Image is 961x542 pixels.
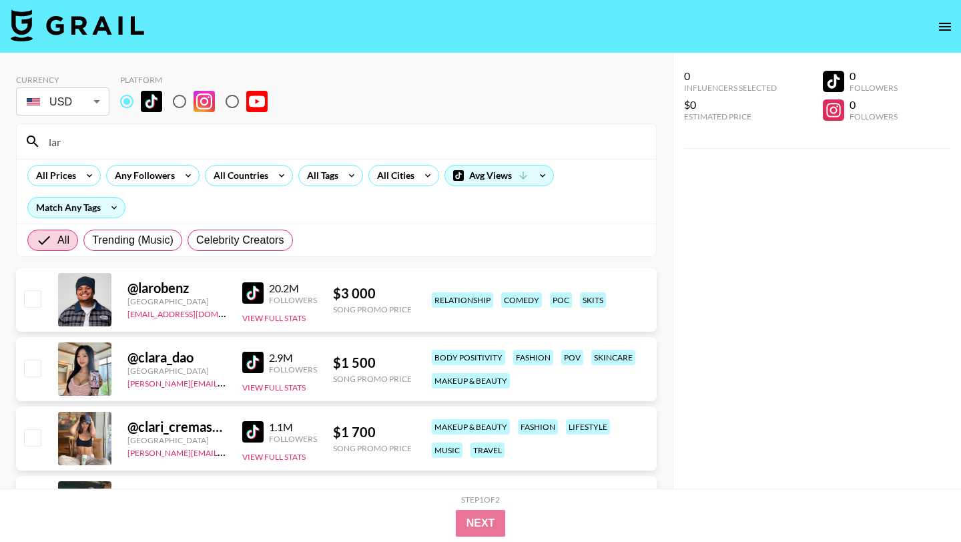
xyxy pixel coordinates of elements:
[127,280,226,296] div: @ larobenz
[127,445,325,458] a: [PERSON_NAME][EMAIL_ADDRESS][DOMAIN_NAME]
[513,350,553,365] div: fashion
[580,292,606,308] div: skits
[369,166,417,186] div: All Cities
[107,166,178,186] div: Any Followers
[269,295,317,305] div: Followers
[127,435,226,445] div: [GEOGRAPHIC_DATA]
[242,421,264,443] img: TikTok
[242,452,306,462] button: View Full Stats
[127,296,226,306] div: [GEOGRAPHIC_DATA]
[127,349,226,366] div: @ clara_dao
[194,91,215,112] img: Instagram
[518,419,558,435] div: fashion
[432,419,510,435] div: makeup & beauty
[850,98,898,111] div: 0
[120,75,278,85] div: Platform
[684,83,777,93] div: Influencers Selected
[333,354,412,371] div: $ 1 500
[566,419,610,435] div: lifestyle
[333,304,412,314] div: Song Promo Price
[550,292,572,308] div: poc
[242,352,264,373] img: TikTok
[242,313,306,323] button: View Full Stats
[456,510,506,537] button: Next
[242,282,264,304] img: TikTok
[269,421,317,434] div: 1.1M
[684,69,777,83] div: 0
[684,98,777,111] div: $0
[850,111,898,121] div: Followers
[127,306,262,319] a: [EMAIL_ADDRESS][DOMAIN_NAME]
[333,424,412,441] div: $ 1 700
[19,90,107,113] div: USD
[432,292,493,308] div: relationship
[932,13,958,40] button: open drawer
[333,285,412,302] div: $ 3 000
[850,83,898,93] div: Followers
[850,69,898,83] div: 0
[127,366,226,376] div: [GEOGRAPHIC_DATA]
[894,475,945,526] iframe: Drift Widget Chat Controller
[445,166,553,186] div: Avg Views
[461,495,500,505] div: Step 1 of 2
[16,75,109,85] div: Currency
[41,131,648,152] input: Search by User Name
[561,350,583,365] div: pov
[432,350,505,365] div: body positivity
[684,111,777,121] div: Estimated Price
[432,443,462,458] div: music
[28,198,125,218] div: Match Any Tags
[333,443,412,453] div: Song Promo Price
[269,364,317,374] div: Followers
[470,443,505,458] div: travel
[141,91,162,112] img: TikTok
[501,292,542,308] div: comedy
[591,350,635,365] div: skincare
[127,376,325,388] a: [PERSON_NAME][EMAIL_ADDRESS][DOMAIN_NAME]
[242,382,306,392] button: View Full Stats
[333,374,412,384] div: Song Promo Price
[299,166,341,186] div: All Tags
[57,232,69,248] span: All
[92,232,174,248] span: Trending (Music)
[127,488,226,505] div: @ tobyaromolaran
[269,282,317,295] div: 20.2M
[246,91,268,112] img: YouTube
[28,166,79,186] div: All Prices
[269,351,317,364] div: 2.9M
[269,434,317,444] div: Followers
[432,373,510,388] div: makeup & beauty
[11,9,144,41] img: Grail Talent
[206,166,271,186] div: All Countries
[127,419,226,435] div: @ clari_cremaschi
[196,232,284,248] span: Celebrity Creators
